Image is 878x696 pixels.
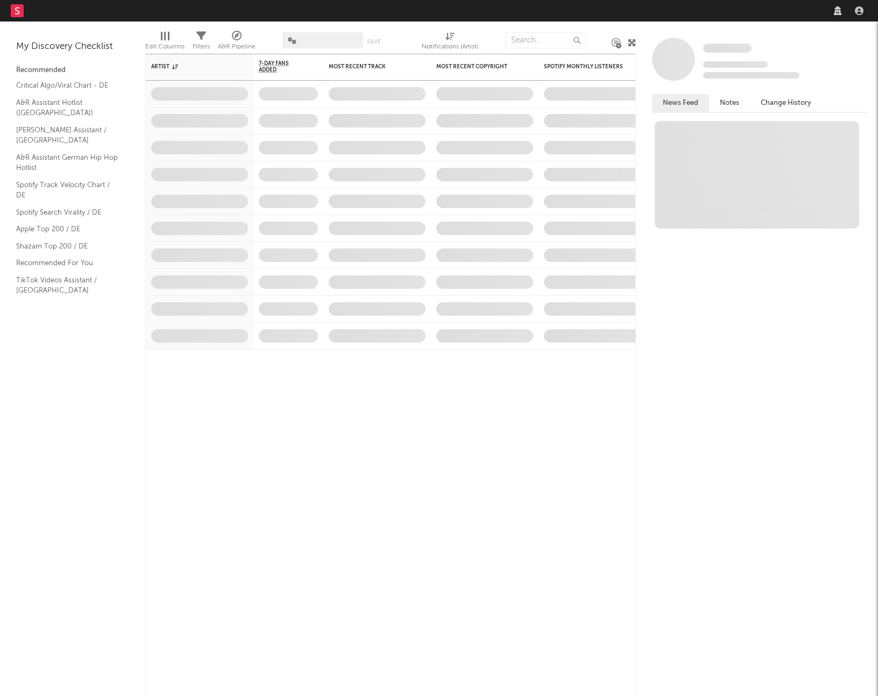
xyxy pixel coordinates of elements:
div: Most Recent Track [329,63,409,70]
div: Edit Columns [145,27,185,58]
a: Critical Algo/Viral Chart - DE [16,80,118,91]
div: My Discovery Checklist [16,40,129,53]
a: Spotify Track Velocity Chart / DE [16,179,118,201]
a: [PERSON_NAME] Assistant / [GEOGRAPHIC_DATA] [16,124,118,146]
div: Filters [193,40,210,53]
input: Search... [505,32,586,48]
div: A&R Pipeline [218,27,256,58]
div: Filters [193,27,210,58]
a: TikTok Videos Assistant / [GEOGRAPHIC_DATA] [16,274,118,296]
div: Notifications (Artist) [422,27,478,58]
a: Recommended For You [16,257,118,269]
button: Notes [709,94,750,112]
a: Apple Top 200 / DE [16,223,118,235]
span: 7-Day Fans Added [259,60,302,73]
span: Tracking Since: [DATE] [703,61,768,68]
a: Some Artist [703,43,752,54]
div: Most Recent Copyright [436,63,517,70]
a: Spotify Search Virality / DE [16,207,118,218]
div: Artist [151,63,232,70]
span: 0 fans last week [703,72,799,79]
button: News Feed [652,94,709,112]
div: Spotify Monthly Listeners [544,63,625,70]
span: Some Artist [703,44,752,53]
div: Edit Columns [145,40,185,53]
div: A&R Pipeline [218,40,256,53]
div: Notifications (Artist) [422,40,478,53]
a: Shazam Top 200 / DE [16,240,118,252]
div: Recommended [16,64,129,77]
button: Change History [750,94,822,112]
a: A&R Assistant German Hip Hop Hotlist [16,152,118,174]
button: Save [367,39,381,45]
a: A&R Assistant Hotlist ([GEOGRAPHIC_DATA]) [16,97,118,119]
